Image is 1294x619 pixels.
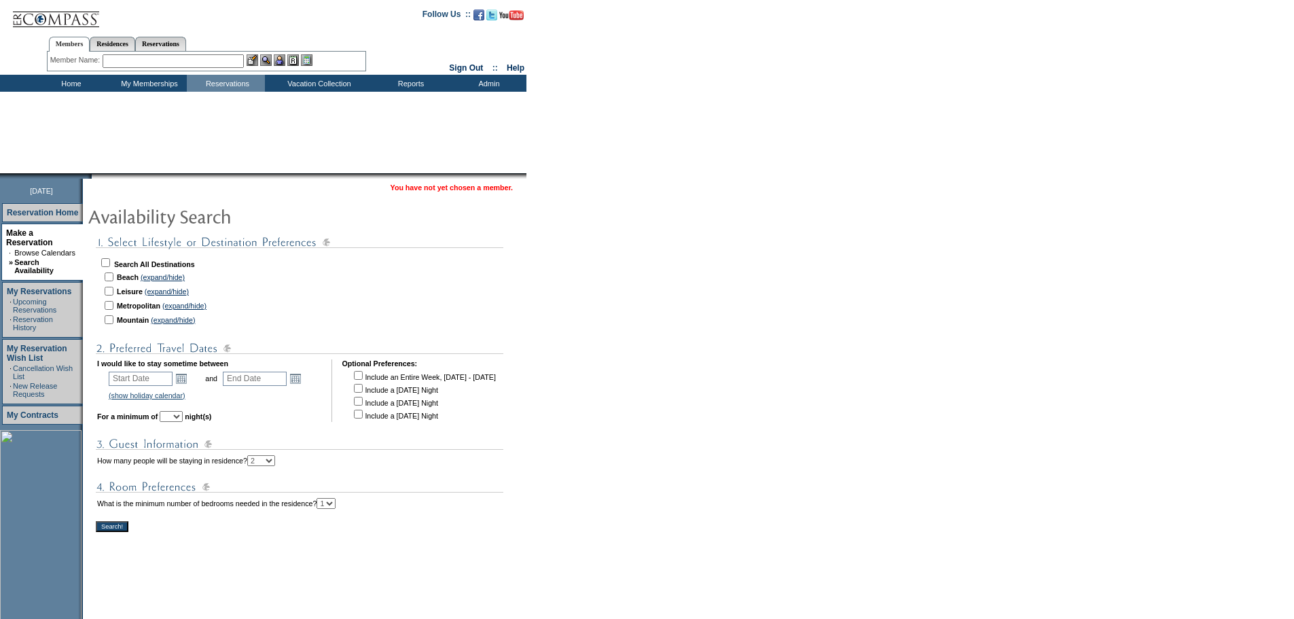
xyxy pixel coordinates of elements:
[342,359,417,368] b: Optional Preferences:
[117,302,160,310] b: Metropolitan
[97,498,336,509] td: What is the minimum number of bedrooms needed in the residence?
[10,364,12,381] td: ·
[145,287,189,296] a: (expand/hide)
[87,173,92,179] img: promoShadowLeftCorner.gif
[13,315,53,332] a: Reservation History
[187,75,265,92] td: Reservations
[391,183,513,192] span: You have not yet chosen a member.
[351,369,495,421] td: Include an Entire Week, [DATE] - [DATE] Include a [DATE] Night Include a [DATE] Night Include a [...
[301,54,312,66] img: b_calculator.gif
[117,316,149,324] b: Mountain
[50,54,103,66] div: Member Name:
[203,369,219,388] td: and
[117,273,139,281] b: Beach
[185,412,211,421] b: night(s)
[14,258,54,275] a: Search Availability
[265,75,370,92] td: Vacation Collection
[114,260,195,268] b: Search All Destinations
[486,10,497,20] img: Follow us on Twitter
[274,54,285,66] img: Impersonate
[9,258,13,266] b: »
[7,208,78,217] a: Reservation Home
[135,37,186,51] a: Reservations
[141,273,185,281] a: (expand/hide)
[223,372,287,386] input: Date format: M/D/Y. Shortcut keys: [T] for Today. [UP] or [.] for Next Day. [DOWN] or [,] for Pre...
[507,63,524,73] a: Help
[6,228,53,247] a: Make a Reservation
[13,382,57,398] a: New Release Requests
[49,37,90,52] a: Members
[109,391,185,400] a: (show holiday calendar)
[7,287,71,296] a: My Reservations
[448,75,526,92] td: Admin
[9,249,13,257] td: ·
[117,287,143,296] b: Leisure
[370,75,448,92] td: Reports
[260,54,272,66] img: View
[90,37,135,51] a: Residences
[473,10,484,20] img: Become our fan on Facebook
[423,8,471,24] td: Follow Us ::
[13,364,73,381] a: Cancellation Wish List
[287,54,299,66] img: Reservations
[97,455,275,466] td: How many people will be staying in residence?
[247,54,258,66] img: b_edit.gif
[492,63,498,73] span: ::
[92,173,93,179] img: blank.gif
[162,302,206,310] a: (expand/hide)
[30,187,53,195] span: [DATE]
[499,10,524,20] img: Subscribe to our YouTube Channel
[151,316,195,324] a: (expand/hide)
[109,75,187,92] td: My Memberships
[31,75,109,92] td: Home
[499,14,524,22] a: Subscribe to our YouTube Channel
[7,410,58,420] a: My Contracts
[473,14,484,22] a: Become our fan on Facebook
[88,202,359,230] img: pgTtlAvailabilitySearch.gif
[97,359,228,368] b: I would like to stay sometime between
[97,412,158,421] b: For a minimum of
[449,63,483,73] a: Sign Out
[7,344,67,363] a: My Reservation Wish List
[10,315,12,332] td: ·
[486,14,497,22] a: Follow us on Twitter
[10,382,12,398] td: ·
[96,521,128,532] input: Search!
[174,371,189,386] a: Open the calendar popup.
[13,298,56,314] a: Upcoming Reservations
[109,372,173,386] input: Date format: M/D/Y. Shortcut keys: [T] for Today. [UP] or [.] for Next Day. [DOWN] or [,] for Pre...
[288,371,303,386] a: Open the calendar popup.
[10,298,12,314] td: ·
[14,249,75,257] a: Browse Calendars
